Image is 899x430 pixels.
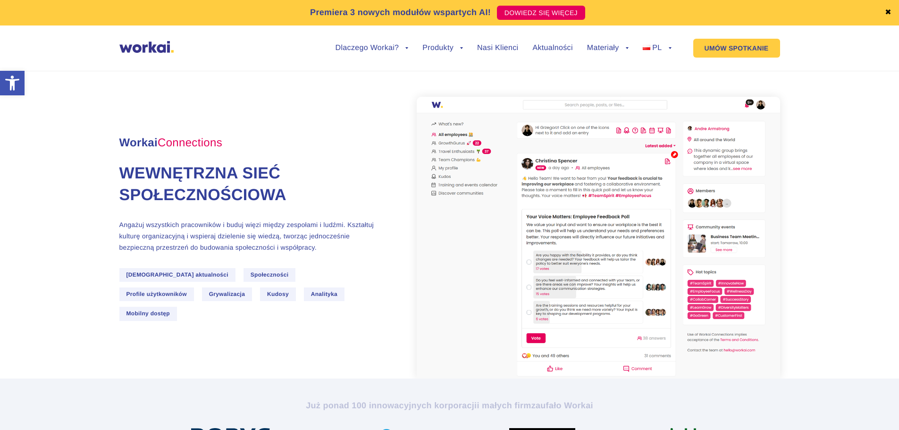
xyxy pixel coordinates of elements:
span: Mobilny dostęp [119,307,177,320]
em: Connections [158,136,222,149]
a: Dlaczego Workai? [336,44,409,52]
span: Grywalizacja [202,287,252,301]
h2: Już ponad 100 innowacyjnych korporacji zaufało Workai [188,400,712,411]
span: Workai [119,126,222,149]
span: PL [652,44,662,52]
a: ✖ [885,9,891,17]
p: Premiera 3 nowych modułów wspartych AI! [310,6,491,19]
span: Analityka [304,287,344,301]
a: Aktualności [532,44,572,52]
p: Angażuj wszystkich pracowników i buduj więzi między zespołami i ludźmi. Kształtuj kulturę organiz... [119,219,379,253]
span: Profile użytkowników [119,287,194,301]
span: [DEMOGRAPHIC_DATA] aktualności [119,268,236,282]
h1: Wewnętrzna sieć społecznościowa [119,163,379,206]
a: Materiały [587,44,629,52]
span: Kudosy [260,287,296,301]
i: i małych firm [477,401,531,410]
a: UMÓW SPOTKANIE [693,39,780,58]
a: Nasi Klienci [477,44,518,52]
a: DOWIEDZ SIĘ WIĘCEJ [497,6,585,20]
span: Społeczności [244,268,296,282]
a: Produkty [422,44,463,52]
